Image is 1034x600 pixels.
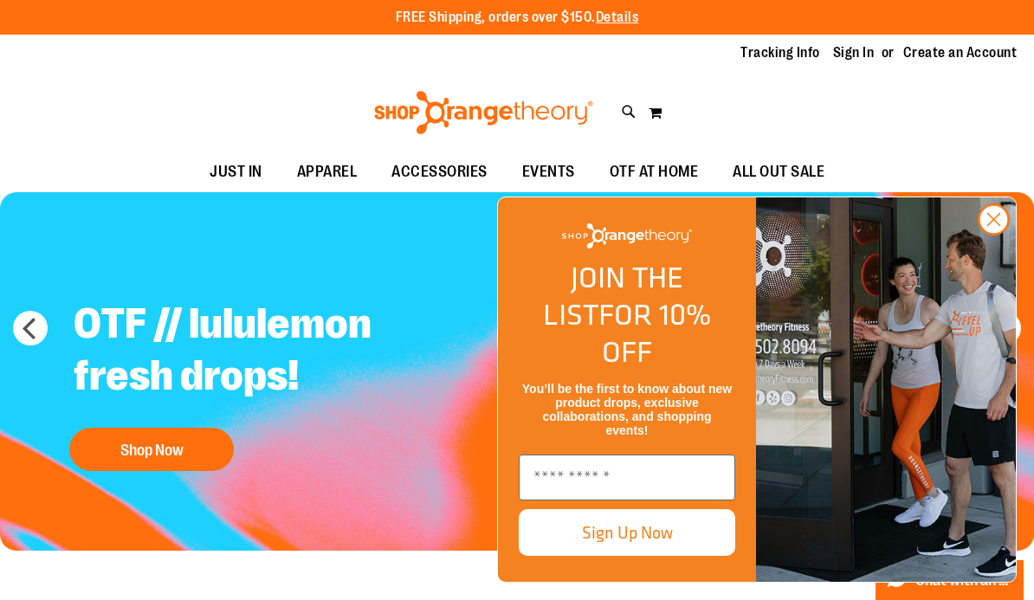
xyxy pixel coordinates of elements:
[562,223,692,248] img: Shop Orangetheory
[519,509,735,556] button: Sign Up Now
[372,91,596,134] img: Shop Orangetheory
[596,10,639,25] a: Details
[756,197,1016,582] img: Shop Orangtheory
[391,152,488,191] span: ACCESSORIES
[69,428,234,471] button: Shop Now
[210,152,262,191] span: JUST IN
[61,285,491,419] h2: OTF // lululemon fresh drops!
[297,152,358,191] span: APPAREL
[833,43,875,62] a: Sign In
[740,43,820,62] a: Tracking Info
[610,152,699,191] span: OTF AT HOME
[903,43,1018,62] a: Create an Account
[522,382,732,437] span: You’ll be the first to know about new product drops, exclusive collaborations, and shopping events!
[519,455,735,500] input: Enter email
[396,8,639,28] p: FREE Shipping, orders over $150.
[61,285,491,480] a: OTF // lululemon fresh drops! Shop Now
[543,255,683,336] span: JOIN THE LIST
[13,311,48,345] button: prev
[480,179,1034,600] div: FLYOUT Form
[978,203,1010,235] button: Close dialog
[733,152,824,191] span: ALL OUT SALE
[522,152,575,191] span: EVENTS
[598,293,711,373] span: FOR 10% OFF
